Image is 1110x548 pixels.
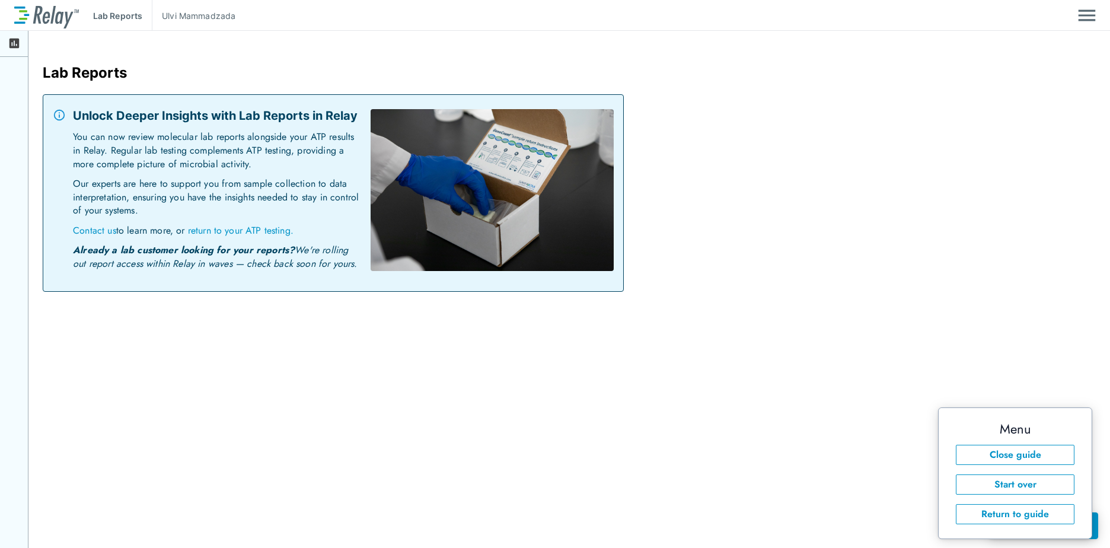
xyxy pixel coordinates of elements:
[162,9,235,22] p: Ulvi Mammadzada
[14,3,79,28] img: LuminUltra Relay
[73,243,358,270] em: We're rolling out report access within Relay in waves — check back soon for yours.
[73,107,361,125] p: Unlock Deeper Insights with Lab Reports in Relay
[1078,4,1096,27] img: Drawer Icon
[93,9,142,22] p: Lab Reports
[73,224,361,244] p: to learn more, or
[73,177,361,224] p: Our experts are here to support you from sample collection to data interpretation, ensuring you h...
[73,243,295,257] strong: Already a lab customer looking for your reports?
[73,130,361,177] p: You can now review molecular lab reports alongside your ATP results in Relay. Regular lab testing...
[939,408,1092,539] iframe: bubble
[371,109,614,271] img: Lab Reports Preview
[1078,4,1096,27] button: Main menu
[188,224,294,237] p: return to your ATP testing.
[73,224,116,237] a: Contact us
